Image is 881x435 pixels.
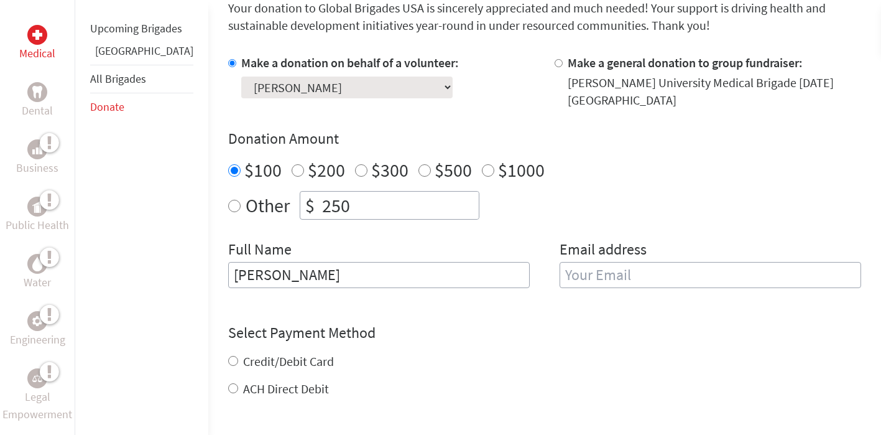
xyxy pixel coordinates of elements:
[90,93,193,121] li: Donate
[228,129,861,149] h4: Donation Amount
[19,45,55,62] p: Medical
[90,42,193,65] li: Panama
[308,158,345,182] label: $200
[32,316,42,326] img: Engineering
[243,353,334,369] label: Credit/Debit Card
[498,158,545,182] label: $1000
[10,311,65,348] a: EngineeringEngineering
[27,368,47,388] div: Legal Empowerment
[241,55,459,70] label: Make a donation on behalf of a volunteer:
[90,65,193,93] li: All Brigades
[24,254,51,291] a: WaterWater
[27,25,47,45] div: Medical
[90,15,193,42] li: Upcoming Brigades
[16,159,58,177] p: Business
[560,240,647,262] label: Email address
[27,254,47,274] div: Water
[90,21,182,35] a: Upcoming Brigades
[32,30,42,40] img: Medical
[32,86,42,98] img: Dental
[435,158,472,182] label: $500
[244,158,282,182] label: $100
[6,197,69,234] a: Public HealthPublic Health
[568,74,861,109] div: [PERSON_NAME] University Medical Brigade [DATE] [GEOGRAPHIC_DATA]
[95,44,193,58] a: [GEOGRAPHIC_DATA]
[90,100,124,114] a: Donate
[300,192,320,219] div: $
[228,240,292,262] label: Full Name
[27,139,47,159] div: Business
[22,82,53,119] a: DentalDental
[228,323,861,343] h4: Select Payment Method
[2,368,72,423] a: Legal EmpowermentLegal Empowerment
[371,158,408,182] label: $300
[243,381,329,396] label: ACH Direct Debit
[16,139,58,177] a: BusinessBusiness
[32,375,42,382] img: Legal Empowerment
[32,144,42,154] img: Business
[24,274,51,291] p: Water
[2,388,72,423] p: Legal Empowerment
[560,262,861,288] input: Your Email
[228,262,530,288] input: Enter Full Name
[27,197,47,217] div: Public Health
[10,331,65,348] p: Engineering
[32,256,42,271] img: Water
[320,192,479,219] input: Enter Amount
[246,191,290,220] label: Other
[27,82,47,102] div: Dental
[22,102,53,119] p: Dental
[19,25,55,62] a: MedicalMedical
[6,217,69,234] p: Public Health
[568,55,803,70] label: Make a general donation to group fundraiser:
[32,200,42,213] img: Public Health
[27,311,47,331] div: Engineering
[90,72,146,86] a: All Brigades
